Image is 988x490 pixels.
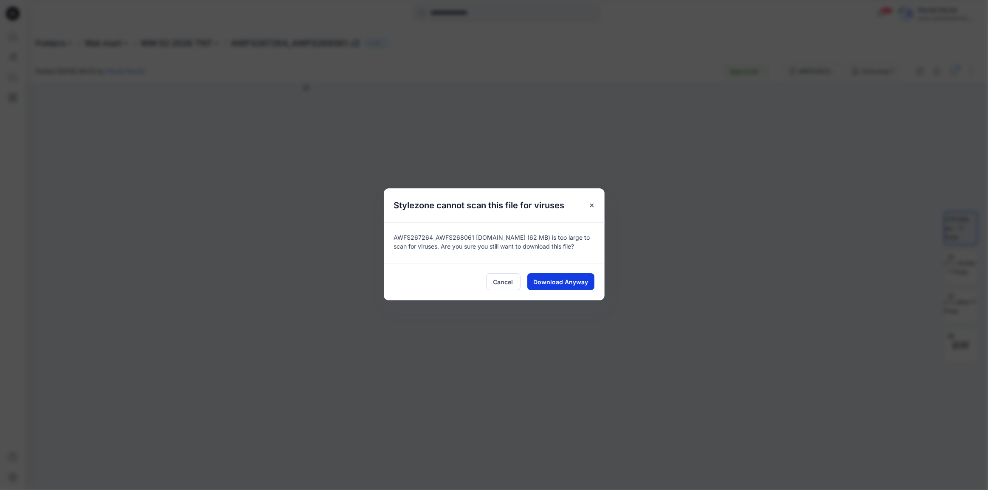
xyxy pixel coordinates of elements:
[384,188,575,222] h5: Stylezone cannot scan this file for viruses
[384,222,605,263] div: AWFS267264_AWFS268061 [DOMAIN_NAME] (62 MB) is too large to scan for viruses. Are you sure you st...
[486,273,521,290] button: Cancel
[527,273,594,290] button: Download Anyway
[584,198,600,213] button: Close
[533,277,588,286] span: Download Anyway
[493,277,513,286] span: Cancel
